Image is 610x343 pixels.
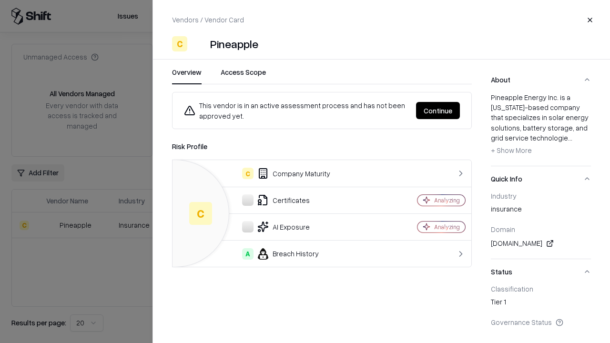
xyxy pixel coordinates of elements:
div: Industry [491,192,591,200]
button: Quick Info [491,166,591,192]
div: About [491,92,591,166]
div: Certificates [180,194,384,206]
div: Quick Info [491,192,591,259]
div: Risk Profile [172,141,472,152]
span: ... [568,133,572,142]
button: About [491,67,591,92]
div: C [242,168,254,179]
div: Classification [491,284,591,293]
div: Governance Status [491,318,591,326]
div: Tier 1 [491,297,591,310]
div: Analyzing [434,223,460,231]
div: [DOMAIN_NAME] [491,238,591,249]
button: Access Scope [221,67,266,84]
div: C [189,202,212,225]
img: Pineapple [191,36,206,51]
div: Analyzing [434,196,460,204]
div: insurance [491,204,591,217]
div: Pineapple Energy Inc. is a [US_STATE]-based company that specializes in solar energy solutions, b... [491,92,591,158]
span: + Show More [491,146,532,154]
div: This vendor is in an active assessment process and has not been approved yet. [184,100,408,121]
div: AI Exposure [180,221,384,232]
div: C [172,36,187,51]
div: A [242,248,254,260]
button: Overview [172,67,202,84]
button: + Show More [491,143,532,158]
div: Breach History [180,248,384,260]
button: Continue [416,102,460,119]
div: Pineapple [210,36,258,51]
div: Domain [491,225,591,233]
p: Vendors / Vendor Card [172,15,244,25]
div: Company Maturity [180,168,384,179]
button: Status [491,259,591,284]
